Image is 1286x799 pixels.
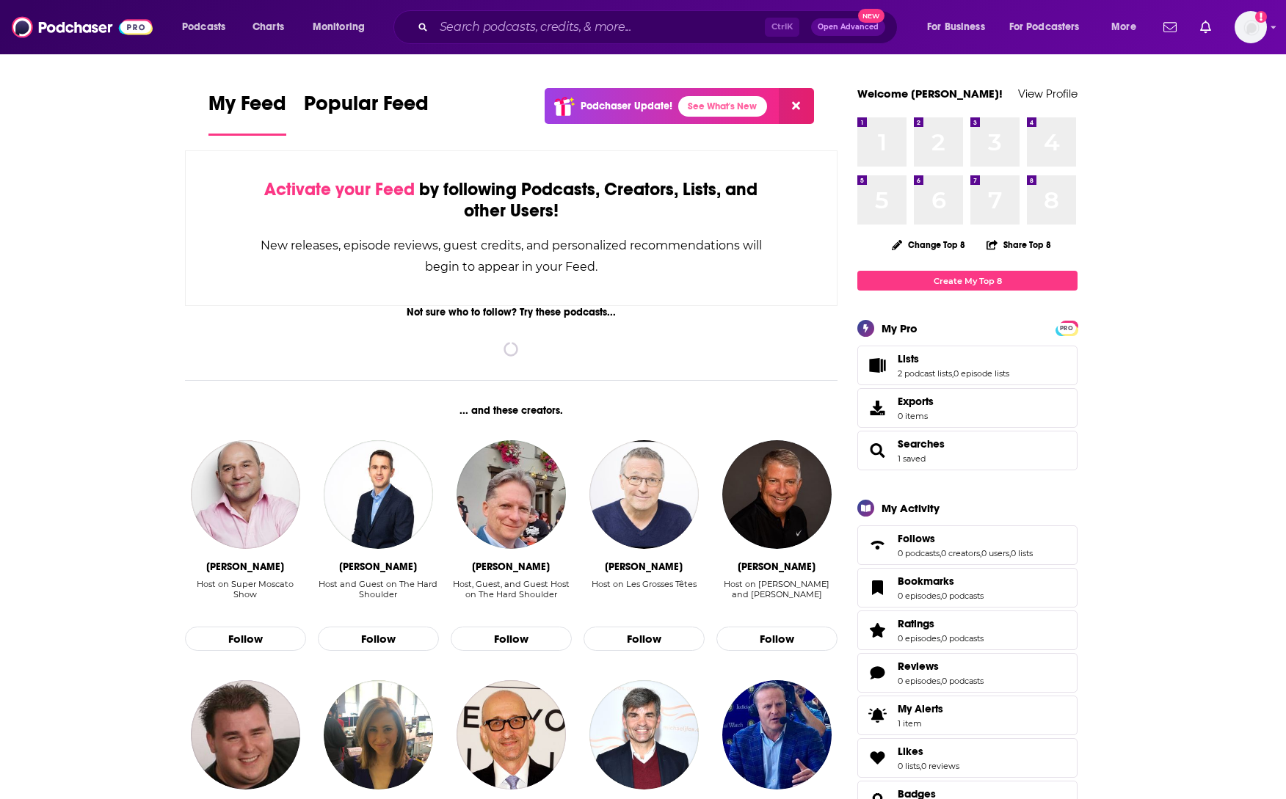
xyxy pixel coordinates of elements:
[592,579,697,589] div: Host on Les Grosses Têtes
[857,271,1078,291] a: Create My Top 8
[1255,11,1267,23] svg: Add a profile image
[584,627,705,652] button: Follow
[952,368,953,379] span: ,
[253,17,284,37] span: Charts
[451,579,572,610] div: Host, Guest, and Guest Host on The Hard Shoulder
[953,368,1009,379] a: 0 episode lists
[451,579,572,599] div: Host, Guest, and Guest Host on The Hard Shoulder
[898,532,935,545] span: Follows
[12,13,153,41] a: Podchaser - Follow, Share and Rate Podcasts
[1000,15,1101,39] button: open menu
[941,548,980,558] a: 0 creators
[818,23,879,31] span: Open Advanced
[722,680,831,789] img: Grant Stinchfield
[318,579,439,610] div: Host and Guest on The Hard Shoulder
[862,620,892,641] a: Ratings
[857,346,1078,385] span: Lists
[862,705,892,726] span: My Alerts
[898,453,926,464] a: 1 saved
[589,440,698,549] a: Laurent Ruquier
[1009,548,1011,558] span: ,
[185,627,306,652] button: Follow
[898,368,952,379] a: 2 podcast lists
[898,745,923,758] span: Likes
[898,591,940,601] a: 0 episodes
[1235,11,1267,43] span: Logged in as mresewehr
[1235,11,1267,43] button: Show profile menu
[898,548,940,558] a: 0 podcasts
[605,561,683,573] div: Laurent Ruquier
[927,17,985,37] span: For Business
[862,440,892,461] a: Searches
[921,761,959,771] a: 0 reviews
[182,17,225,37] span: Podcasts
[318,627,439,652] button: Follow
[917,15,1003,39] button: open menu
[208,91,286,125] span: My Feed
[678,96,767,117] a: See What's New
[716,579,838,599] div: Host on [PERSON_NAME] and [PERSON_NAME]
[857,87,1003,101] a: Welcome [PERSON_NAME]!
[472,561,550,573] div: Emmet Oliver
[898,617,934,630] span: Ratings
[898,437,945,450] a: Searches
[313,17,365,37] span: Monitoring
[857,431,1078,470] span: Searches
[857,525,1078,565] span: Follows
[898,702,943,715] span: My Alerts
[940,676,942,686] span: ,
[304,91,429,136] a: Popular Feed
[862,355,892,376] a: Lists
[191,680,299,789] a: Jeff Snider
[738,561,815,573] div: Dale Arnold
[259,179,763,222] div: by following Podcasts, Creators, Lists, and other Users!
[862,535,892,555] a: Follows
[206,561,284,573] div: Vincent Moscato
[172,15,244,39] button: open menu
[898,352,919,365] span: Lists
[722,440,831,549] img: Dale Arnold
[898,676,940,686] a: 0 episodes
[259,235,763,277] div: New releases, episode reviews, guest credits, and personalized recommendations will begin to appe...
[324,680,432,789] a: Lisa Abramowicz
[862,577,892,598] a: Bookmarks
[1009,17,1080,37] span: For Podcasters
[811,18,885,36] button: Open AdvancedNew
[339,561,417,573] div: Kieran Cuddihy
[981,548,1009,558] a: 0 users
[940,591,942,601] span: ,
[1058,323,1075,334] span: PRO
[434,15,765,39] input: Search podcasts, credits, & more...
[457,680,565,789] img: Brian Lehrer
[898,718,943,729] span: 1 item
[304,91,429,125] span: Popular Feed
[589,680,698,789] img: George Stephanopoulos
[191,440,299,549] img: Vincent Moscato
[1235,11,1267,43] img: User Profile
[862,663,892,683] a: Reviews
[185,404,838,417] div: ... and these creators.
[243,15,293,39] a: Charts
[898,761,920,771] a: 0 lists
[857,696,1078,735] a: My Alerts
[898,574,984,588] a: Bookmarks
[716,627,838,652] button: Follow
[857,388,1078,428] a: Exports
[1058,322,1075,333] a: PRO
[898,745,959,758] a: Likes
[1158,15,1183,40] a: Show notifications dropdown
[324,440,432,549] img: Kieran Cuddihy
[716,579,838,610] div: Host on Jones and Keefe
[457,440,565,549] img: Emmet Oliver
[592,579,697,610] div: Host on Les Grosses Têtes
[1011,548,1033,558] a: 0 lists
[451,627,572,652] button: Follow
[208,91,286,136] a: My Feed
